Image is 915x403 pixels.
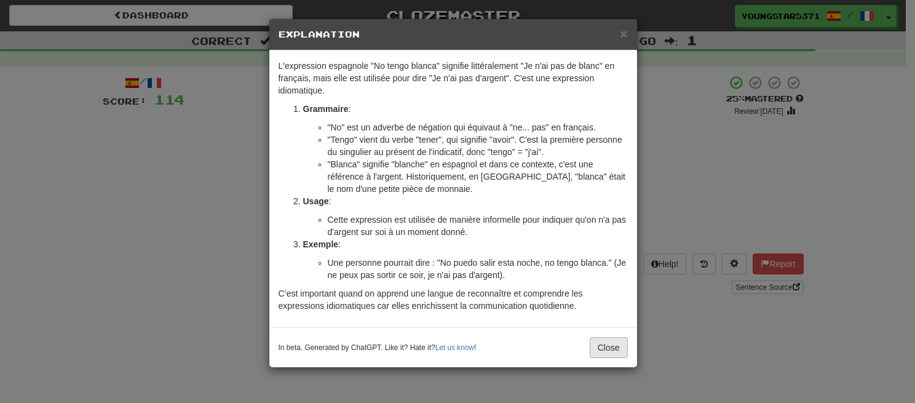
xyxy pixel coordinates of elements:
[279,343,477,353] small: In beta. Generated by ChatGPT. Like it? Hate it? !
[303,196,329,206] strong: Usage
[279,287,628,312] p: C’est important quand on apprend une langue de reconnaître et comprendre les expressions idiomati...
[279,28,628,41] h5: Explanation
[620,27,627,40] button: Close
[303,104,349,114] strong: Grammaire
[328,213,628,238] li: Cette expression est utilisée de manière informelle pour indiquer qu'on n'a pas d'argent sur soi ...
[328,134,628,158] li: "Tengo" vient du verbe "tener", qui signifie "avoir". C'est la première personne du singulier au ...
[620,26,627,41] span: ×
[590,337,628,358] button: Close
[303,239,339,249] strong: Exemple
[279,60,628,97] p: L'expression espagnole "No tengo blanca" signifie littéralement "Je n'ai pas de blanc" en françai...
[328,121,628,134] li: "No" est un adverbe de négation qui équivaut à "ne... pas" en français.
[303,103,628,115] p: :
[303,195,628,207] p: :
[303,238,628,250] p: :
[328,158,628,195] li: "Blanca" signifie "blanche" en espagnol et dans ce contexte, c'est une référence à l'argent. Hist...
[435,343,474,352] a: Let us know
[328,257,628,281] li: Une personne pourrait dire : "No puedo salir esta noche, no tengo blanca." (Je ne peux pas sortir...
